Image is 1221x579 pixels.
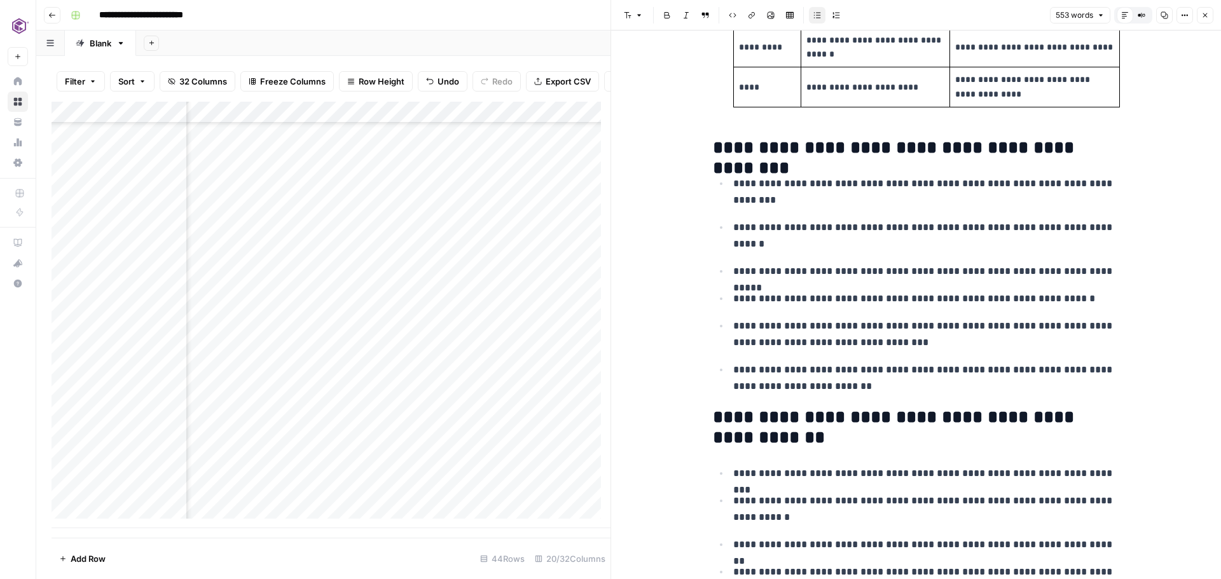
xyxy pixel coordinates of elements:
[160,71,235,92] button: 32 Columns
[526,71,599,92] button: Export CSV
[52,548,113,569] button: Add Row
[8,253,28,273] button: What's new?
[418,71,467,92] button: Undo
[1050,7,1110,24] button: 553 words
[240,71,334,92] button: Freeze Columns
[339,71,413,92] button: Row Height
[110,71,155,92] button: Sort
[530,548,610,569] div: 20/32 Columns
[57,71,105,92] button: Filter
[473,71,521,92] button: Redo
[8,153,28,173] a: Settings
[90,37,111,50] div: Blank
[71,552,106,565] span: Add Row
[546,75,591,88] span: Export CSV
[8,273,28,294] button: Help + Support
[1056,10,1093,21] span: 553 words
[8,132,28,153] a: Usage
[65,75,85,88] span: Filter
[438,75,459,88] span: Undo
[8,92,28,112] a: Browse
[8,112,28,132] a: Your Data
[65,31,136,56] a: Blank
[179,75,227,88] span: 32 Columns
[475,548,530,569] div: 44 Rows
[118,75,135,88] span: Sort
[260,75,326,88] span: Freeze Columns
[8,254,27,273] div: What's new?
[359,75,404,88] span: Row Height
[8,15,31,37] img: Commvault Logo
[8,233,28,253] a: AirOps Academy
[492,75,513,88] span: Redo
[8,71,28,92] a: Home
[8,10,28,42] button: Workspace: Commvault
